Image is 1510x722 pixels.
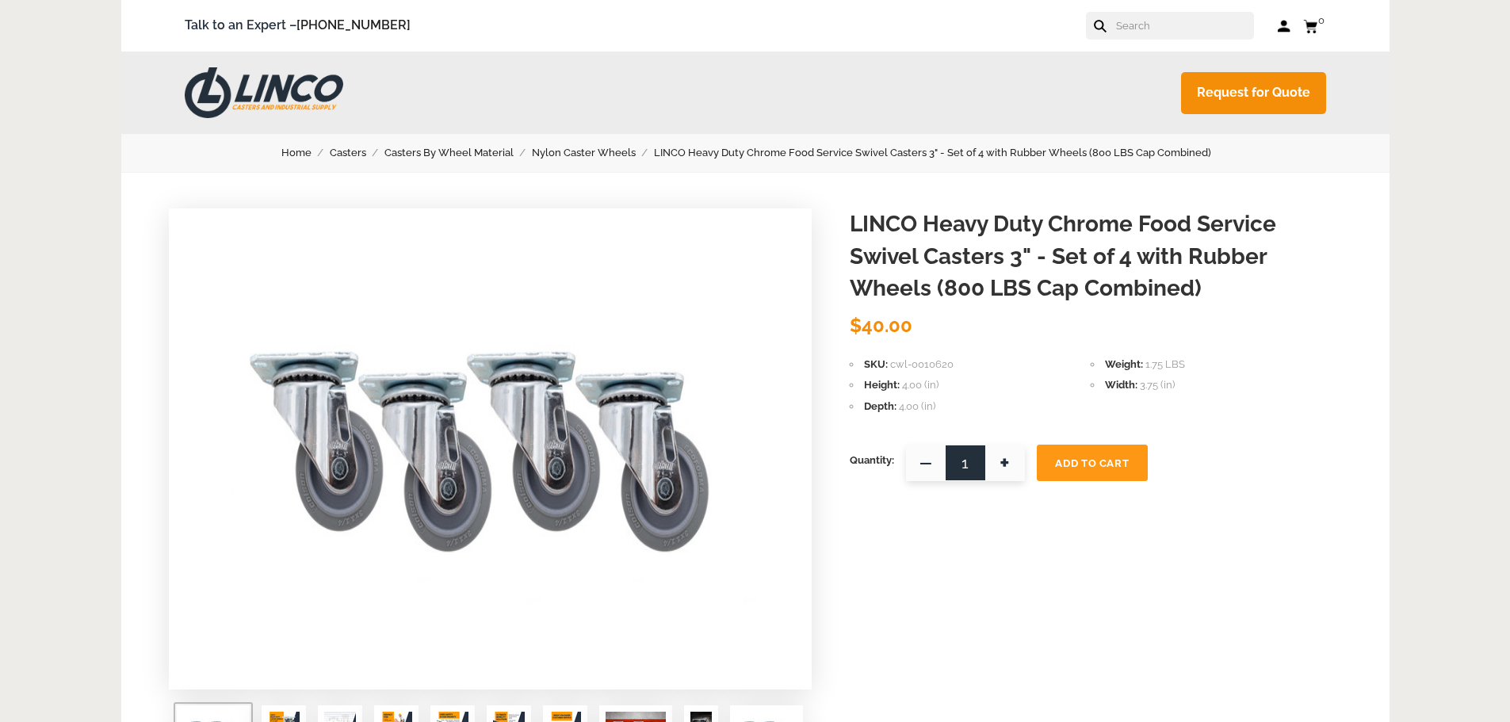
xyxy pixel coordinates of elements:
img: LINCO Heavy Duty Chrome Food Service Swivel Casters 3" - Set of 4 with Rubber Wheels (800 LBS Cap... [169,208,812,684]
span: $40.00 [850,314,912,337]
a: Casters By Wheel Material [384,144,532,162]
span: 3.75 (in) [1140,379,1175,391]
a: Nylon Caster Wheels [532,144,654,162]
span: — [906,445,946,481]
a: Casters [330,144,384,162]
span: 4.00 (in) [902,379,938,391]
span: Talk to an Expert – [185,15,411,36]
a: [PHONE_NUMBER] [296,17,411,32]
span: Quantity [850,445,894,476]
span: 4.00 (in) [899,400,935,412]
span: Depth [864,400,896,412]
span: 0 [1318,14,1325,26]
span: Height [864,379,900,391]
h1: LINCO Heavy Duty Chrome Food Service Swivel Casters 3" - Set of 4 with Rubber Wheels (800 LBS Cap... [850,208,1342,305]
a: Request for Quote [1181,72,1326,114]
span: 1.75 LBS [1145,358,1185,370]
span: + [985,445,1025,481]
a: LINCO Heavy Duty Chrome Food Service Swivel Casters 3" - Set of 4 with Rubber Wheels (800 LBS Cap... [654,144,1229,162]
a: Home [281,144,330,162]
span: cwl-0010620 [890,358,954,370]
span: SKU [864,358,888,370]
img: LINCO CASTERS & INDUSTRIAL SUPPLY [185,67,343,118]
input: Search [1114,12,1254,40]
a: 0 [1303,16,1326,36]
button: Add To Cart [1037,445,1148,481]
span: Width [1105,379,1137,391]
span: Add To Cart [1055,457,1129,469]
a: Log in [1278,18,1291,34]
span: Weight [1105,358,1143,370]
